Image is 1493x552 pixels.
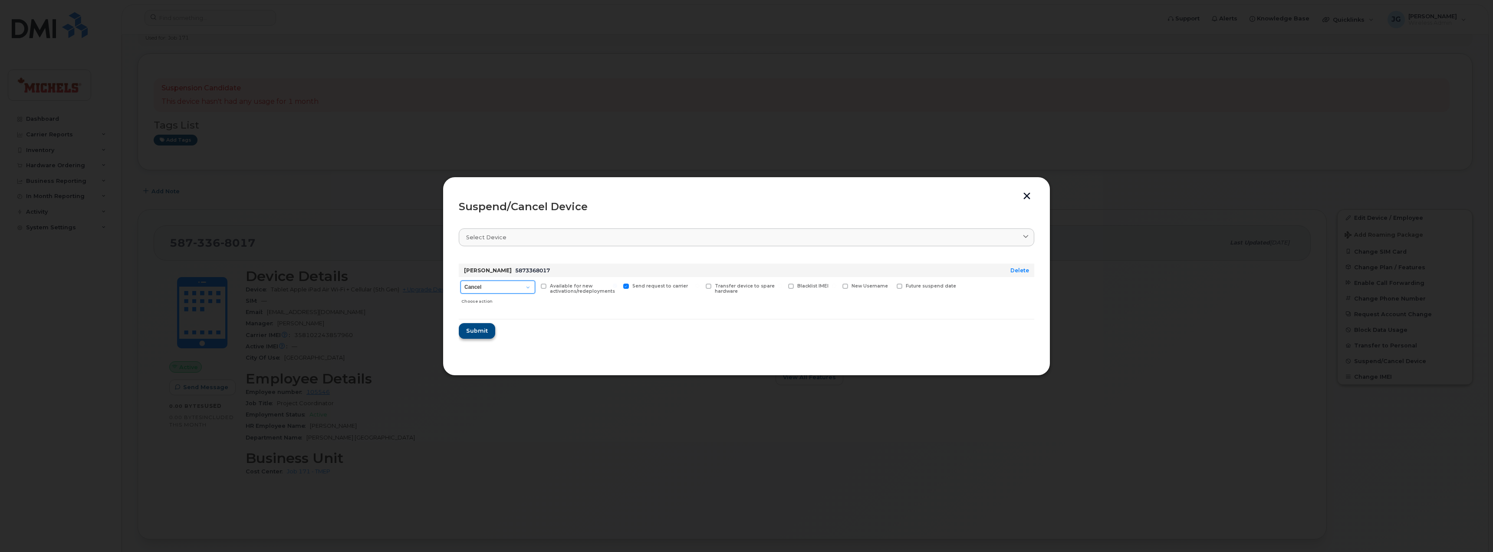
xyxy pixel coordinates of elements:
[466,233,506,241] span: Select device
[459,323,495,339] button: Submit
[1010,267,1029,274] a: Delete
[459,228,1034,246] a: Select device
[797,283,829,289] span: Blacklist IMEI
[852,283,888,289] span: New Username
[613,284,617,288] input: Send request to carrier
[461,294,535,305] div: Choose action
[886,284,891,288] input: Future suspend date
[464,267,512,274] strong: [PERSON_NAME]
[715,283,775,294] span: Transfer device to spare hardware
[459,202,1034,212] div: Suspend/Cancel Device
[695,284,700,288] input: Transfer device to spare hardware
[906,283,956,289] span: Future suspend date
[550,283,615,294] span: Available for new activations/redeployments
[530,284,535,288] input: Available for new activations/redeployments
[632,283,688,289] span: Send request to carrier
[778,284,782,288] input: Blacklist IMEI
[515,267,550,274] span: 5873368017
[832,284,836,288] input: New Username
[466,327,488,335] span: Submit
